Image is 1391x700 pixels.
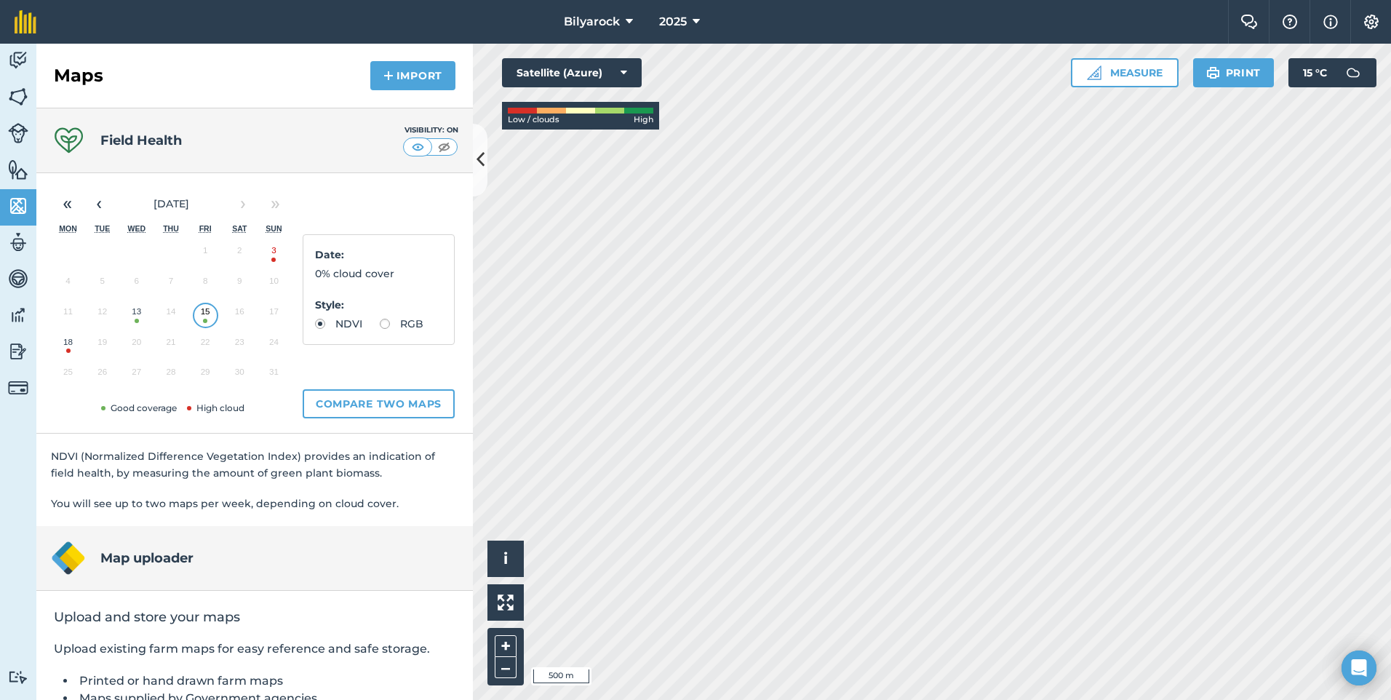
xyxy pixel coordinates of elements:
strong: Style : [315,298,344,311]
span: 15 ° C [1303,58,1327,87]
h4: Map uploader [100,548,194,568]
img: Ruler icon [1087,65,1101,80]
abbr: Wednesday [128,224,146,233]
button: Compare two maps [303,389,455,418]
button: August 7, 2025 [154,269,188,300]
li: Printed or hand drawn farm maps [76,672,455,690]
p: 0% cloud cover [315,266,442,282]
button: i [487,541,524,577]
abbr: Monday [59,224,77,233]
img: A cog icon [1363,15,1380,29]
button: August 21, 2025 [154,330,188,361]
button: August 19, 2025 [85,330,119,361]
button: August 2, 2025 [223,239,257,269]
button: August 30, 2025 [223,360,257,391]
button: August 8, 2025 [188,269,223,300]
img: svg+xml;base64,PHN2ZyB4bWxucz0iaHR0cDovL3d3dy53My5vcmcvMjAwMC9zdmciIHdpZHRoPSI1NiIgaGVpZ2h0PSI2MC... [8,159,28,180]
button: August 31, 2025 [257,360,291,391]
img: svg+xml;base64,PHN2ZyB4bWxucz0iaHR0cDovL3d3dy53My5vcmcvMjAwMC9zdmciIHdpZHRoPSI1NiIgaGVpZ2h0PSI2MC... [8,195,28,217]
span: Bilyarock [564,13,620,31]
span: [DATE] [154,197,189,210]
h2: Maps [54,64,103,87]
img: svg+xml;base64,PD94bWwgdmVyc2lvbj0iMS4wIiBlbmNvZGluZz0idXRmLTgiPz4KPCEtLSBHZW5lcmF0b3I6IEFkb2JlIE... [8,341,28,362]
button: August 4, 2025 [51,269,85,300]
img: svg+xml;base64,PHN2ZyB4bWxucz0iaHR0cDovL3d3dy53My5vcmcvMjAwMC9zdmciIHdpZHRoPSI1NiIgaGVpZ2h0PSI2MC... [8,86,28,108]
span: Good coverage [98,402,177,413]
img: svg+xml;base64,PD94bWwgdmVyc2lvbj0iMS4wIiBlbmNvZGluZz0idXRmLTgiPz4KPCEtLSBHZW5lcmF0b3I6IEFkb2JlIE... [8,123,28,143]
button: August 1, 2025 [188,239,223,269]
button: Print [1193,58,1275,87]
img: svg+xml;base64,PHN2ZyB4bWxucz0iaHR0cDovL3d3dy53My5vcmcvMjAwMC9zdmciIHdpZHRoPSI1MCIgaGVpZ2h0PSI0MC... [409,140,427,154]
button: – [495,657,517,678]
button: August 10, 2025 [257,269,291,300]
img: svg+xml;base64,PHN2ZyB4bWxucz0iaHR0cDovL3d3dy53My5vcmcvMjAwMC9zdmciIHdpZHRoPSI1MCIgaGVpZ2h0PSI0MC... [435,140,453,154]
label: RGB [380,319,423,329]
img: svg+xml;base64,PD94bWwgdmVyc2lvbj0iMS4wIiBlbmNvZGluZz0idXRmLTgiPz4KPCEtLSBHZW5lcmF0b3I6IEFkb2JlIE... [8,268,28,290]
button: August 16, 2025 [223,300,257,330]
button: Import [370,61,455,90]
abbr: Thursday [163,224,179,233]
button: August 11, 2025 [51,300,85,330]
div: Visibility: On [403,124,458,136]
button: August 13, 2025 [119,300,154,330]
p: NDVI (Normalized Difference Vegetation Index) provides an indication of field health, by measurin... [51,448,458,481]
img: svg+xml;base64,PD94bWwgdmVyc2lvbj0iMS4wIiBlbmNvZGluZz0idXRmLTgiPz4KPCEtLSBHZW5lcmF0b3I6IEFkb2JlIE... [8,231,28,253]
span: High cloud [184,402,244,413]
button: + [495,635,517,657]
button: August 22, 2025 [188,330,223,361]
abbr: Friday [199,224,212,233]
img: svg+xml;base64,PHN2ZyB4bWxucz0iaHR0cDovL3d3dy53My5vcmcvMjAwMC9zdmciIHdpZHRoPSIxOSIgaGVpZ2h0PSIyNC... [1206,64,1220,81]
img: A question mark icon [1281,15,1299,29]
img: Four arrows, one pointing top left, one top right, one bottom right and the last bottom left [498,594,514,610]
p: Upload existing farm maps for easy reference and safe storage. [54,640,455,658]
button: August 20, 2025 [119,330,154,361]
img: svg+xml;base64,PD94bWwgdmVyc2lvbj0iMS4wIiBlbmNvZGluZz0idXRmLTgiPz4KPCEtLSBHZW5lcmF0b3I6IEFkb2JlIE... [8,378,28,398]
span: High [634,114,653,127]
button: 15 °C [1288,58,1376,87]
button: August 3, 2025 [257,239,291,269]
label: NDVI [315,319,362,329]
p: You will see up to two maps per week, depending on cloud cover. [51,496,458,512]
button: › [227,188,259,220]
button: August 6, 2025 [119,269,154,300]
button: August 28, 2025 [154,360,188,391]
button: » [259,188,291,220]
img: Map uploader logo [51,541,86,576]
button: ‹ [83,188,115,220]
img: Two speech bubbles overlapping with the left bubble in the forefront [1240,15,1258,29]
button: August 18, 2025 [51,330,85,361]
h2: Upload and store your maps [54,608,455,626]
span: i [503,549,508,568]
button: « [51,188,83,220]
button: August 5, 2025 [85,269,119,300]
button: August 29, 2025 [188,360,223,391]
abbr: Tuesday [95,224,110,233]
img: svg+xml;base64,PD94bWwgdmVyc2lvbj0iMS4wIiBlbmNvZGluZz0idXRmLTgiPz4KPCEtLSBHZW5lcmF0b3I6IEFkb2JlIE... [8,670,28,684]
img: svg+xml;base64,PHN2ZyB4bWxucz0iaHR0cDovL3d3dy53My5vcmcvMjAwMC9zdmciIHdpZHRoPSIxNyIgaGVpZ2h0PSIxNy... [1323,13,1338,31]
button: [DATE] [115,188,227,220]
button: August 27, 2025 [119,360,154,391]
button: Satellite (Azure) [502,58,642,87]
button: August 12, 2025 [85,300,119,330]
img: svg+xml;base64,PD94bWwgdmVyc2lvbj0iMS4wIiBlbmNvZGluZz0idXRmLTgiPz4KPCEtLSBHZW5lcmF0b3I6IEFkb2JlIE... [8,304,28,326]
span: Low / clouds [508,114,559,127]
button: August 25, 2025 [51,360,85,391]
img: svg+xml;base64,PD94bWwgdmVyc2lvbj0iMS4wIiBlbmNvZGluZz0idXRmLTgiPz4KPCEtLSBHZW5lcmF0b3I6IEFkb2JlIE... [1339,58,1368,87]
button: August 14, 2025 [154,300,188,330]
button: August 9, 2025 [223,269,257,300]
button: August 23, 2025 [223,330,257,361]
button: August 24, 2025 [257,330,291,361]
button: August 26, 2025 [85,360,119,391]
strong: Date : [315,248,344,261]
button: Measure [1071,58,1179,87]
img: fieldmargin Logo [15,10,36,33]
img: svg+xml;base64,PD94bWwgdmVyc2lvbj0iMS4wIiBlbmNvZGluZz0idXRmLTgiPz4KPCEtLSBHZW5lcmF0b3I6IEFkb2JlIE... [8,49,28,71]
h4: Field Health [100,130,182,151]
button: August 17, 2025 [257,300,291,330]
img: svg+xml;base64,PHN2ZyB4bWxucz0iaHR0cDovL3d3dy53My5vcmcvMjAwMC9zdmciIHdpZHRoPSIxNCIgaGVpZ2h0PSIyNC... [383,67,394,84]
div: Open Intercom Messenger [1342,651,1376,685]
abbr: Saturday [232,224,247,233]
button: August 15, 2025 [188,300,223,330]
abbr: Sunday [266,224,282,233]
span: 2025 [659,13,687,31]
